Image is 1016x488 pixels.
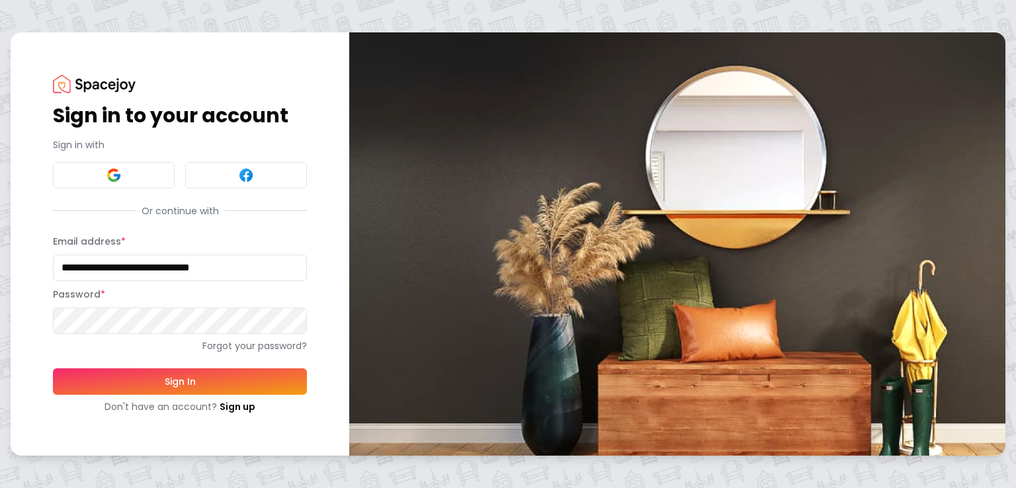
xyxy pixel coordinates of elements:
[53,288,105,301] label: Password
[136,204,224,218] span: Or continue with
[53,339,307,352] a: Forgot your password?
[53,138,307,151] p: Sign in with
[53,235,126,248] label: Email address
[53,75,136,93] img: Spacejoy Logo
[53,368,307,395] button: Sign In
[106,167,122,183] img: Google signin
[53,400,307,413] div: Don't have an account?
[53,104,307,128] h1: Sign in to your account
[349,32,1005,455] img: banner
[238,167,254,183] img: Facebook signin
[220,400,255,413] a: Sign up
